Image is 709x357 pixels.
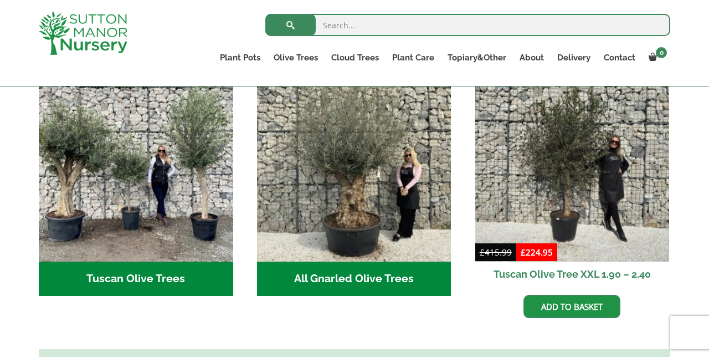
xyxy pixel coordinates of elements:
span: 0 [656,47,667,58]
a: Plant Pots [213,50,267,65]
a: Olive Trees [267,50,325,65]
input: Search... [265,14,670,36]
img: Tuscan Olive Tree XXL 1.90 - 2.40 [475,68,670,262]
img: logo [39,11,127,55]
span: £ [521,247,526,258]
a: Delivery [551,50,597,65]
bdi: 224.95 [521,247,553,258]
bdi: 415.99 [480,247,512,258]
a: Cloud Trees [325,50,386,65]
a: Visit product category Tuscan Olive Trees [39,68,233,296]
a: About [513,50,551,65]
img: Tuscan Olive Trees [39,68,233,262]
a: Sale! Tuscan Olive Tree XXL 1.90 – 2.40 [475,68,670,287]
a: Contact [597,50,642,65]
h2: Tuscan Olive Trees [39,262,233,296]
span: £ [480,247,485,258]
a: Plant Care [386,50,441,65]
h2: All Gnarled Olive Trees [257,262,451,296]
h2: Tuscan Olive Tree XXL 1.90 – 2.40 [475,262,670,287]
a: Topiary&Other [441,50,513,65]
a: Add to basket: “Tuscan Olive Tree XXL 1.90 - 2.40” [523,295,620,318]
img: All Gnarled Olive Trees [257,68,451,262]
a: Visit product category All Gnarled Olive Trees [257,68,451,296]
a: 0 [642,50,670,65]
